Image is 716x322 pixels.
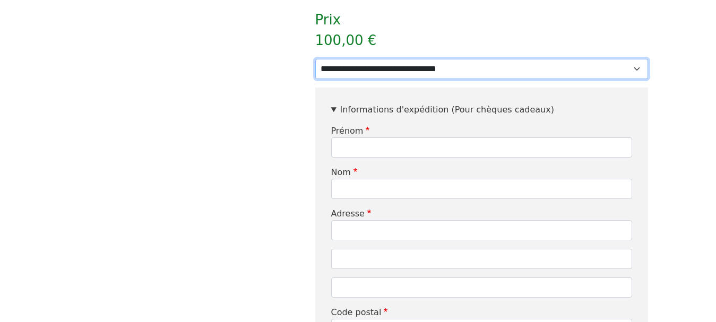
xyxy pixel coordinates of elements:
label: Code postal [331,306,390,319]
label: Adresse [331,207,374,220]
div: Prix [315,10,648,30]
label: Prénom [331,125,373,137]
div: 100,00 € [315,30,648,51]
summary: Informations d'expédition (Pour chèques cadeaux) [331,103,632,116]
label: Nom [331,166,360,179]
